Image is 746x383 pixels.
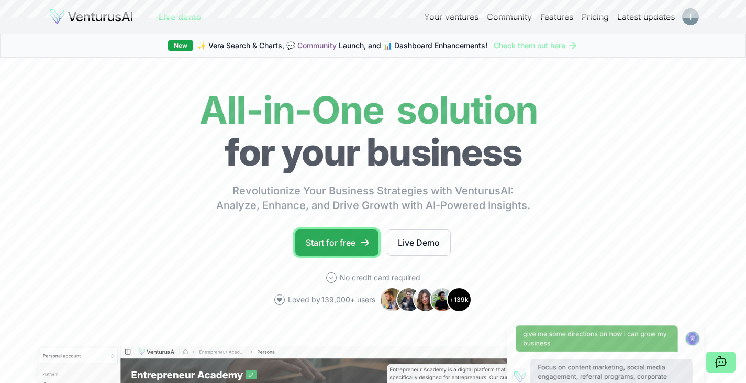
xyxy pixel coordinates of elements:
a: Live Demo [387,229,451,256]
div: New [168,40,193,51]
a: Check them out here [494,40,578,51]
img: Avatar 1 [380,287,405,312]
img: Avatar 3 [413,287,438,312]
img: Avatar 4 [430,287,455,312]
a: Start for free [295,229,378,256]
img: Avatar 2 [396,287,421,312]
span: ✨ Vera Search & Charts, 💬 Launch, and 📊 Dashboard Enhancements! [197,40,487,51]
a: Community [297,41,337,50]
